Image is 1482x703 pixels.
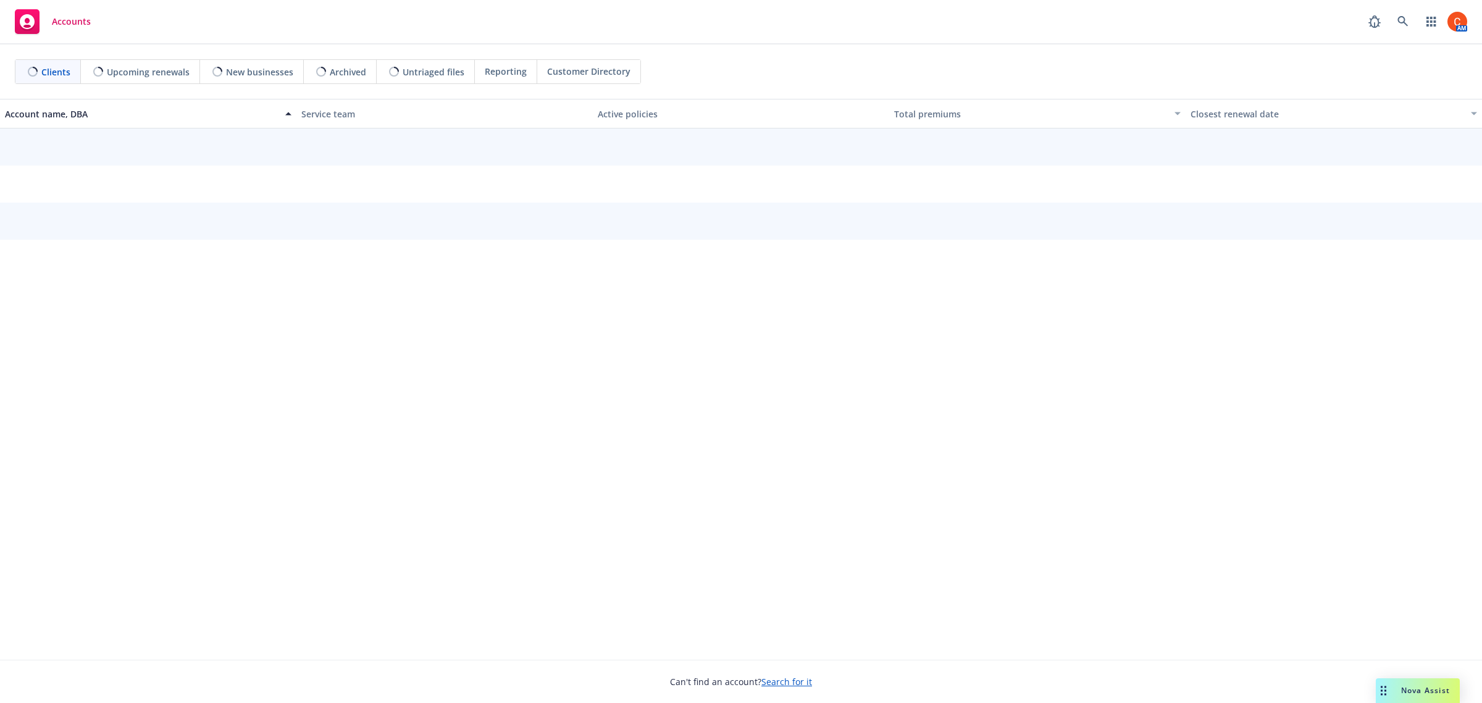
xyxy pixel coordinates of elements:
a: Accounts [10,4,96,39]
button: Total premiums [889,99,1186,128]
a: Report a Bug [1362,9,1387,34]
a: Switch app [1419,9,1444,34]
span: Clients [41,65,70,78]
div: Active policies [598,107,884,120]
a: Search for it [761,676,812,688]
span: Can't find an account? [670,675,812,688]
div: Account name, DBA [5,107,278,120]
span: Archived [330,65,366,78]
div: Total premiums [894,107,1167,120]
span: Customer Directory [547,65,630,78]
button: Closest renewal date [1186,99,1482,128]
span: New businesses [226,65,293,78]
button: Active policies [593,99,889,128]
button: Nova Assist [1376,678,1460,703]
img: photo [1447,12,1467,32]
span: Reporting [485,65,527,78]
div: Drag to move [1376,678,1391,703]
span: Accounts [52,17,91,27]
button: Service team [296,99,593,128]
span: Nova Assist [1401,685,1450,696]
div: Service team [301,107,588,120]
span: Upcoming renewals [107,65,190,78]
div: Closest renewal date [1191,107,1463,120]
a: Search [1391,9,1415,34]
span: Untriaged files [403,65,464,78]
